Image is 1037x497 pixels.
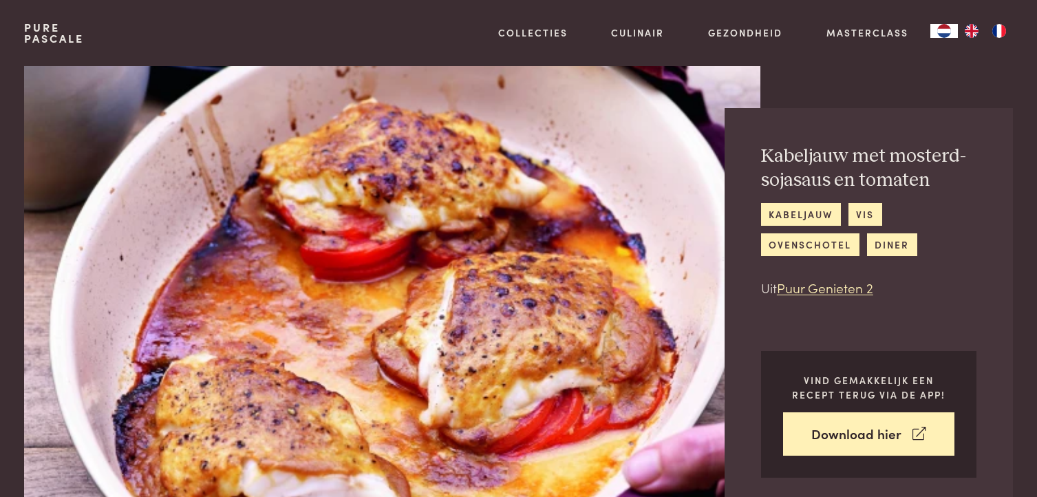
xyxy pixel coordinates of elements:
a: kabeljauw [761,203,841,226]
h2: Kabeljauw met mosterd-sojasaus en tomaten [761,145,976,192]
a: Download hier [783,412,954,456]
a: Culinair [611,25,664,40]
a: ovenschotel [761,233,859,256]
a: Puur Genieten 2 [777,278,873,297]
a: Collecties [498,25,568,40]
div: Language [930,24,958,38]
a: EN [958,24,985,38]
p: Vind gemakkelijk een recept terug via de app! [783,373,954,401]
a: Gezondheid [708,25,782,40]
a: diner [867,233,917,256]
aside: Language selected: Nederlands [930,24,1013,38]
ul: Language list [958,24,1013,38]
a: NL [930,24,958,38]
a: PurePascale [24,22,84,44]
a: FR [985,24,1013,38]
a: vis [848,203,882,226]
a: Masterclass [826,25,908,40]
p: Uit [761,278,976,298]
